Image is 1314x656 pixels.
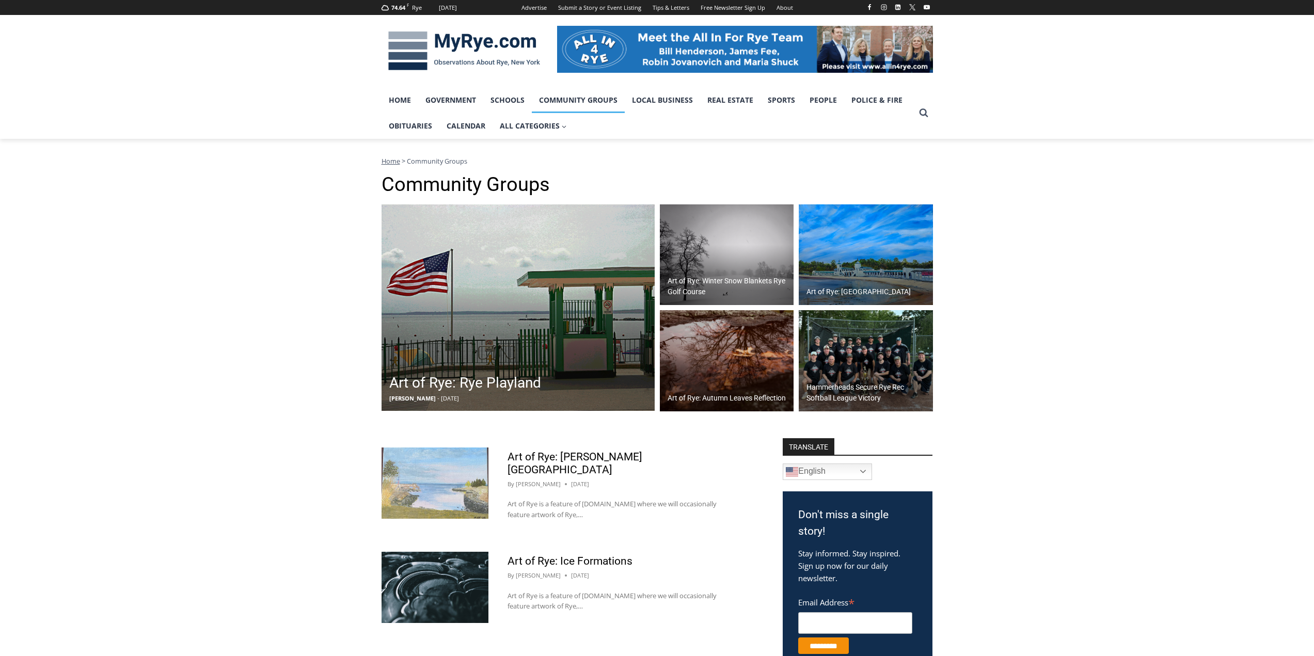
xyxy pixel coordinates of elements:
[557,26,933,72] img: All in for Rye
[571,479,589,489] time: [DATE]
[799,204,933,306] img: (PHOTO: Rye Playland Beach. The boardwalk and beach at Playland. By Jason Pritchard.)
[382,173,933,197] h1: Community Groups
[437,394,439,402] span: -
[802,87,844,113] a: People
[508,590,737,612] p: Art of Rye is a feature of [DOMAIN_NAME] where we will occasionally feature artwork of Rye,…
[906,1,919,13] a: X
[382,87,914,139] nav: Primary Navigation
[439,113,493,139] a: Calendar
[382,24,547,78] img: MyRye.com
[863,1,876,13] a: Facebook
[382,156,933,166] nav: Breadcrumbs
[412,3,422,12] div: Rye
[799,310,933,411] a: Hammerheads Secure Rye Rec Softball League Victory
[799,204,933,306] a: Art of Rye: [GEOGRAPHIC_DATA]
[660,204,794,306] img: (PHOTO: Snow Day. Children run through the snowy landscape in search of fun. By Stacey Massey, au...
[508,479,514,489] span: By
[407,2,409,8] span: F
[806,382,930,404] h2: Hammerheads Secure Rye Rec Softball League Victory
[483,87,532,113] a: Schools
[441,394,459,402] span: [DATE]
[799,310,933,411] img: (PHOTO: The 2025 Hammerheads. Pictured (left to right): Back Row: James Kennedy Jr., JT Wolfe, Ki...
[798,507,917,539] h3: Don't miss a single story!
[660,204,794,306] a: Art of Rye: Winter Snow Blankets Rye Golf Course
[402,156,405,166] span: >
[389,394,436,402] span: [PERSON_NAME]
[878,1,890,13] a: Instagram
[500,120,567,132] span: All Categories
[508,555,632,567] a: Art of Rye: Ice Formations
[382,113,439,139] a: Obituaries
[786,466,798,478] img: en
[407,156,467,166] span: Community Groups
[382,204,655,411] img: (PHOTO: Rye Playland. Entrance onto Playland Beach at the Boardwalk. By JoAnn Cancro.)
[439,3,457,12] div: [DATE]
[516,571,561,579] a: [PERSON_NAME]
[516,480,561,488] a: [PERSON_NAME]
[700,87,761,113] a: Real Estate
[382,447,488,519] img: (PHOTO: Kniffen’s Cove Forest Avenue. Cove on Forest Avenue near Milton School. By Maureen Fearon.)
[798,547,917,584] p: Stay informed. Stay inspired. Sign up now for our daily newsletter.
[418,87,483,113] a: Government
[798,592,912,611] label: Email Address
[625,87,700,113] a: Local Business
[382,156,400,166] a: Home
[668,393,786,404] h2: Art of Rye: Autumn Leaves Reflection
[660,310,794,411] img: (PHOTO: Autumn Leaves Reflection. Bright orange leaves seen through a puddle. By Stacey Massey.)
[914,104,933,122] button: View Search Form
[382,87,418,113] a: Home
[892,1,904,13] a: Linkedin
[508,571,514,580] span: By
[844,87,910,113] a: Police & Fire
[783,463,872,480] a: English
[532,87,625,113] a: Community Groups
[761,87,802,113] a: Sports
[660,310,794,411] a: Art of Rye: Autumn Leaves Reflection
[382,552,488,623] img: (PHOTO: Ice Formations. Patterns of movement frozen in time. By Stacey Massey.)
[571,571,589,580] time: [DATE]
[783,438,834,455] strong: TRANSLATE
[391,4,405,11] span: 74.64
[668,276,791,297] h2: Art of Rye: Winter Snow Blankets Rye Golf Course
[493,113,574,139] a: All Categories
[508,451,642,476] a: Art of Rye: [PERSON_NAME] [GEOGRAPHIC_DATA]
[806,286,911,297] h2: Art of Rye: [GEOGRAPHIC_DATA]
[382,204,655,411] a: Art of Rye: Rye Playland [PERSON_NAME] - [DATE]
[921,1,933,13] a: YouTube
[508,499,737,520] p: Art of Rye is a feature of [DOMAIN_NAME] where we will occasionally feature artwork of Rye,…
[389,372,541,394] h2: Art of Rye: Rye Playland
